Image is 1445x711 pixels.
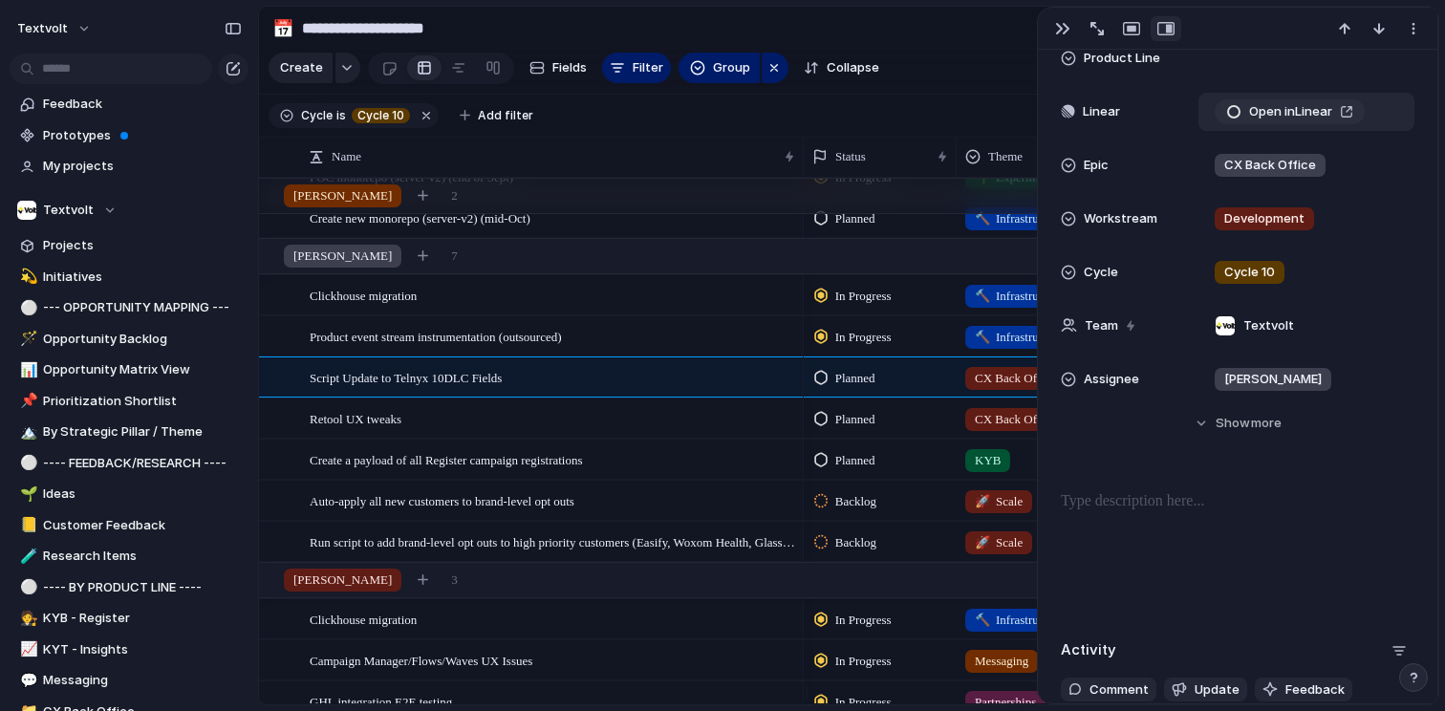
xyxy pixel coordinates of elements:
[835,611,892,630] span: In Progress
[1224,156,1316,175] span: CX Back Office
[835,410,875,429] span: Planned
[10,480,248,508] a: 🌱Ideas
[10,231,248,260] a: Projects
[835,369,875,388] span: Planned
[272,15,293,41] div: 📅
[975,533,1023,552] span: Scale
[293,186,392,205] span: [PERSON_NAME]
[975,209,1064,228] span: Infrastructure
[43,360,242,379] span: Opportunity Matrix View
[975,410,1055,429] span: CX Back Office
[10,325,248,354] a: 🪄Opportunity Backlog
[451,247,458,266] span: 7
[1084,263,1118,282] span: Cycle
[1249,102,1332,121] span: Open in Linear
[1083,102,1120,121] span: Linear
[17,392,36,411] button: 📌
[10,152,248,181] a: My projects
[43,236,242,255] span: Projects
[835,451,875,470] span: Planned
[1216,414,1250,433] span: Show
[20,297,33,319] div: ⚪
[10,121,248,150] a: Prototypes
[332,147,361,166] span: Name
[835,533,876,552] span: Backlog
[310,608,417,630] span: Clickhouse migration
[1215,99,1365,124] a: Open inLinear
[43,485,242,504] span: Ideas
[1061,678,1156,702] button: Comment
[1224,263,1275,282] span: Cycle 10
[975,289,990,303] span: 🔨
[268,13,298,44] button: 📅
[301,107,333,124] span: Cycle
[20,514,33,536] div: 📒
[1224,370,1322,389] span: [PERSON_NAME]
[1195,680,1240,700] span: Update
[43,95,242,114] span: Feedback
[43,201,94,220] span: Textvolt
[10,449,248,478] div: ⚪---- FEEDBACK/RESEARCH ----
[43,454,242,473] span: ---- FEEDBACK/RESEARCH ----
[293,571,392,590] span: [PERSON_NAME]
[975,613,990,627] span: 🔨
[310,448,583,470] span: Create a payload of all Register campaign registrations
[1243,316,1294,335] span: Textvolt
[10,293,248,322] div: ⚪--- OPPORTUNITY MAPPING ---
[10,263,248,291] a: 💫Initiatives
[43,268,242,287] span: Initiatives
[633,58,663,77] span: Filter
[10,387,248,416] a: 📌Prioritization Shortlist
[17,19,68,38] span: textvolt
[1084,370,1139,389] span: Assignee
[835,328,892,347] span: In Progress
[835,287,892,306] span: In Progress
[975,535,990,549] span: 🚀
[448,102,545,129] button: Add filter
[336,107,346,124] span: is
[17,268,36,287] button: 💫
[10,511,248,540] a: 📒Customer Feedback
[310,530,797,552] span: Run script to add brand-level opt outs to high priority customers (Easify, Woxom Health, Glass Ho...
[43,516,242,535] span: Customer Feedback
[20,421,33,443] div: 🏔️
[17,298,36,317] button: ⚪
[975,328,1064,347] span: Infrastructure
[10,355,248,384] a: 📊Opportunity Matrix View
[975,211,990,226] span: 🔨
[310,407,401,429] span: Retool UX tweaks
[10,90,248,118] a: Feedback
[1084,49,1160,68] span: Product Line
[20,328,33,350] div: 🪄
[451,186,458,205] span: 2
[333,105,350,126] button: is
[280,58,323,77] span: Create
[1224,209,1305,228] span: Development
[310,489,574,511] span: Auto-apply all new customers to brand-level opt outs
[827,58,879,77] span: Collapse
[20,390,33,412] div: 📌
[478,107,533,124] span: Add filter
[310,366,502,388] span: Script Update to Telnyx 10DLC Fields
[43,392,242,411] span: Prioritization Shortlist
[1061,639,1116,661] h2: Activity
[975,451,1001,470] span: KYB
[679,53,760,83] button: Group
[17,547,36,566] button: 🧪
[1084,156,1109,175] span: Epic
[20,546,33,568] div: 🧪
[269,53,333,83] button: Create
[20,484,33,506] div: 🌱
[10,418,248,446] div: 🏔️By Strategic Pillar / Theme
[1251,414,1282,433] span: more
[522,53,594,83] button: Fields
[43,547,242,566] span: Research Items
[17,454,36,473] button: ⚪
[10,542,248,571] a: 🧪Research Items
